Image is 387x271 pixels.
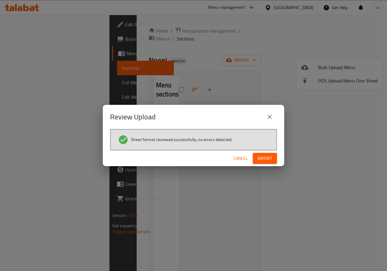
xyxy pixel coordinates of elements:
[231,153,250,164] button: Cancel
[262,110,277,124] button: close
[233,155,248,162] span: Cancel
[110,112,156,122] h2: Review Upload
[131,137,232,143] span: Sheet format reviewed successfully, no errors detected.
[258,155,272,162] span: Import
[253,153,277,164] button: Import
